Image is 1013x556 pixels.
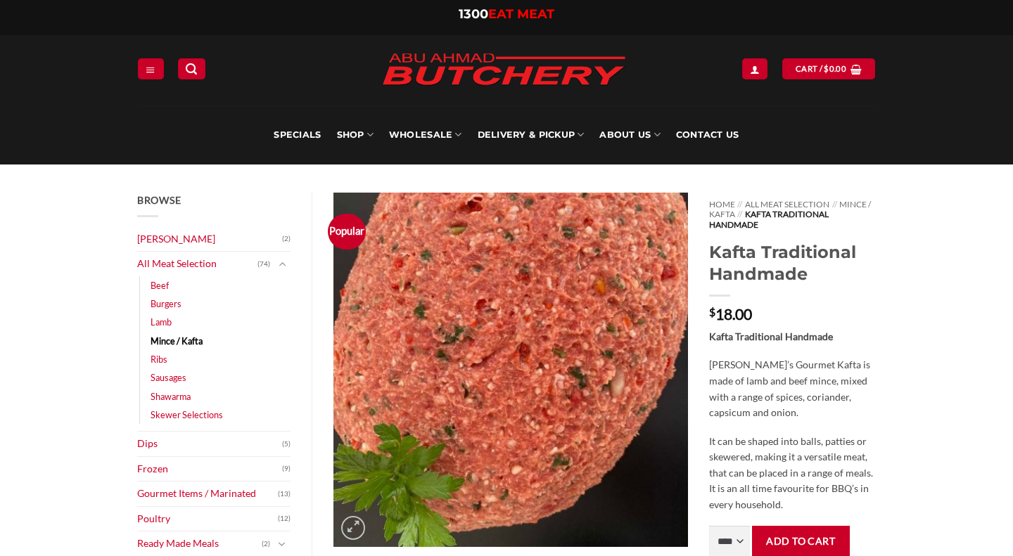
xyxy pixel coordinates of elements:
[151,350,167,368] a: Ribs
[137,252,257,276] a: All Meat Selection
[796,63,846,75] span: Cart /
[341,516,365,540] a: Zoom
[599,105,660,164] a: About Us
[151,406,223,424] a: Skewer Selections
[709,199,735,209] a: Home
[824,64,846,73] bdi: 0.00
[278,508,291,529] span: (12)
[782,58,875,79] a: View cart
[709,434,876,513] p: It can be shaped into balls, patties or skewered, making it a versatile meat, that can be placed ...
[274,257,291,272] button: Toggle
[333,193,688,547] img: Kafta Traditional Handmade
[278,484,291,505] span: (13)
[137,481,278,506] a: Gourmet Items / Marinated
[459,6,488,22] span: 1300
[709,305,752,323] bdi: 18.00
[832,199,837,209] span: //
[488,6,554,22] span: EAT MEAT
[709,199,871,219] a: Mince / Kafta
[137,531,262,556] a: Ready Made Meals
[274,105,321,164] a: Specials
[137,194,181,206] span: Browse
[337,105,374,164] a: SHOP
[709,209,829,229] span: Kafta Traditional Handmade
[742,58,767,79] a: Login
[151,276,169,295] a: Beef
[709,241,876,285] h1: Kafta Traditional Handmade
[274,536,291,552] button: Toggle
[137,457,282,481] a: Frozen
[389,105,462,164] a: Wholesale
[151,368,186,387] a: Sausages
[257,254,270,275] span: (74)
[737,199,742,209] span: //
[737,209,742,219] span: //
[137,432,282,456] a: Dips
[137,227,282,252] a: [PERSON_NAME]
[138,58,163,79] a: Menu
[824,63,829,75] span: $
[151,295,181,313] a: Burgers
[709,306,715,318] span: $
[178,58,205,79] a: Search
[459,6,554,22] a: 1300EAT MEAT
[262,534,270,555] span: (2)
[709,357,876,420] p: [PERSON_NAME]’s Gourmet Kafta is made of lamb and beef mince, mixed with a range of spices, coria...
[370,44,637,97] img: Abu Ahmad Butchery
[151,387,191,406] a: Shawarma
[282,434,291,455] span: (5)
[282,228,291,250] span: (2)
[137,507,278,531] a: Poultry
[709,330,833,342] strong: Kafta Traditional Handmade
[745,199,829,209] a: All Meat Selection
[478,105,585,164] a: Delivery & Pickup
[676,105,739,164] a: Contact Us
[151,313,172,331] a: Lamb
[282,458,291,479] span: (9)
[151,332,203,350] a: Mince / Kafta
